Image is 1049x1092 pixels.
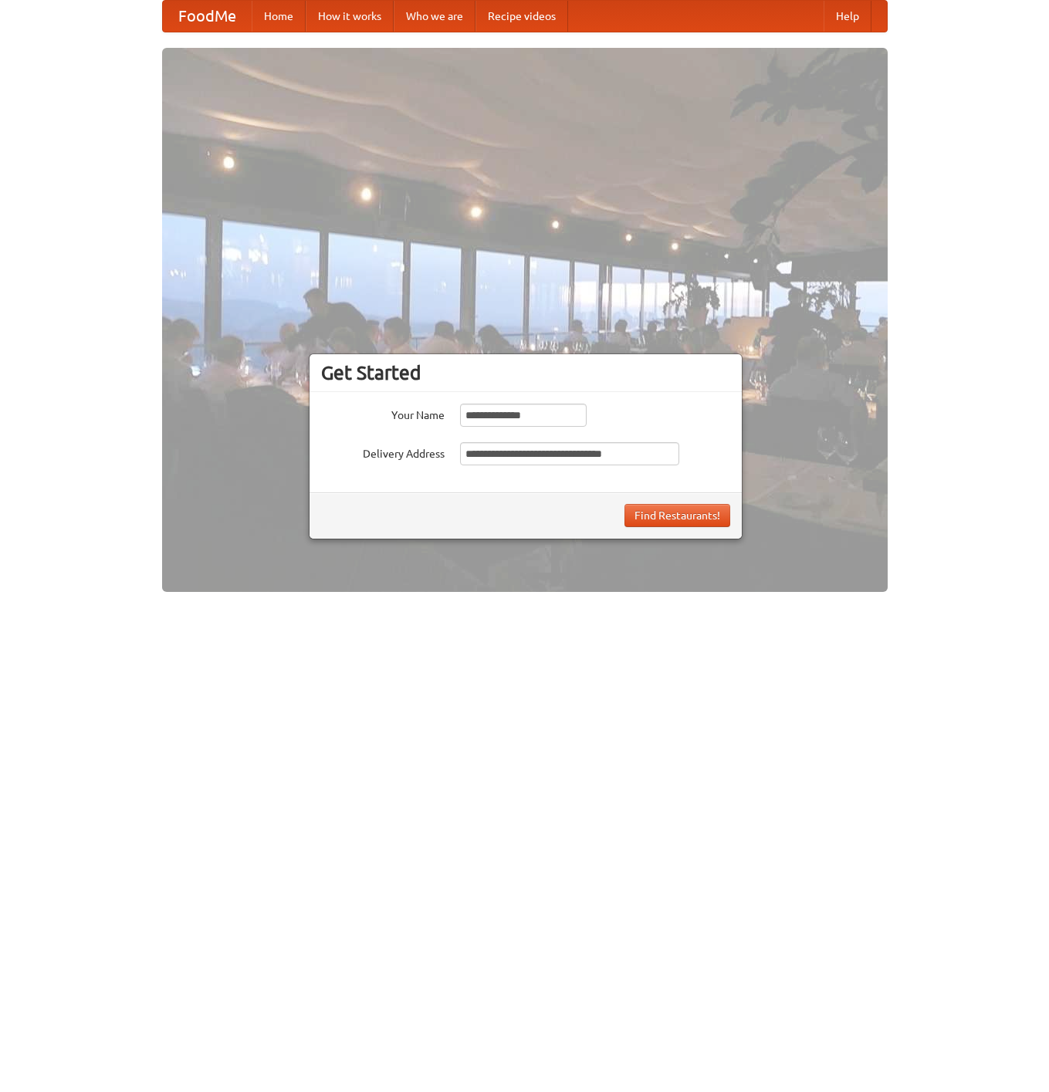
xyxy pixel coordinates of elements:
h3: Get Started [321,361,730,384]
a: How it works [306,1,394,32]
a: Home [252,1,306,32]
label: Your Name [321,404,445,423]
a: Help [824,1,871,32]
label: Delivery Address [321,442,445,461]
a: Recipe videos [475,1,568,32]
a: Who we are [394,1,475,32]
a: FoodMe [163,1,252,32]
button: Find Restaurants! [624,504,730,527]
